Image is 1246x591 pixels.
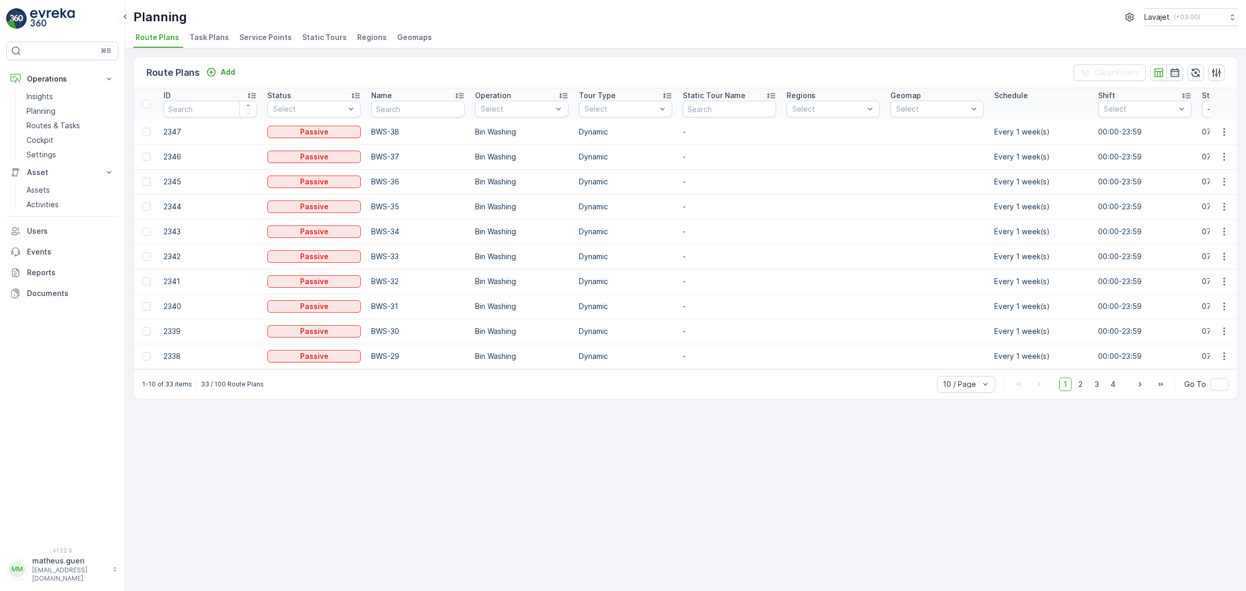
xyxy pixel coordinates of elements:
p: Reports [27,267,114,278]
p: Lavajet [1144,12,1170,22]
p: Status [267,90,291,101]
p: ID [164,90,171,101]
span: 1 [1059,378,1072,391]
p: Assets [26,185,50,195]
button: Passive [267,126,361,138]
input: Search [164,101,257,117]
p: Bin Washing [475,177,568,187]
p: Schedule [994,90,1028,101]
div: MM [9,561,25,577]
p: - [683,326,776,337]
p: 00:00-23:59 [1098,251,1191,262]
p: 2338 [164,351,257,361]
p: 33 / 100 Route Plans [201,380,264,388]
p: Dynamic [579,202,672,212]
p: Dynamic [579,301,672,312]
button: Passive [267,225,361,238]
a: Assets [22,183,118,197]
p: BWS-29 [371,351,465,361]
div: Toggle Row Selected [142,178,151,186]
p: BWS-33 [371,251,465,262]
div: Toggle Row Selected [142,252,151,261]
p: BWS-31 [371,301,465,312]
p: Planning [26,106,56,116]
p: - [683,177,776,187]
p: 00:00-23:59 [1098,301,1191,312]
p: Dynamic [579,276,672,287]
button: Clear Filters [1074,64,1146,81]
p: Dynamic [579,226,672,237]
p: 00:00-23:59 [1098,177,1191,187]
p: Users [27,226,114,236]
p: ( +03:00 ) [1174,13,1200,21]
p: Cockpit [26,135,53,145]
input: Search [683,101,776,117]
p: 00:00-23:59 [1098,127,1191,137]
input: Search [371,101,465,117]
p: Clear Filters [1094,68,1140,78]
p: BWS-32 [371,276,465,287]
p: 1-10 of 33 items [142,380,192,388]
p: Passive [300,276,329,287]
p: 00:00-23:59 [1098,276,1191,287]
p: BWS-34 [371,226,465,237]
p: Select [896,104,968,114]
p: Every 1 week(s) [994,326,1088,337]
p: Activities [26,199,59,210]
p: ⌘B [101,47,111,55]
span: Service Points [239,32,292,43]
p: Every 1 week(s) [994,152,1088,162]
p: 00:00-23:59 [1098,351,1191,361]
p: Every 1 week(s) [994,276,1088,287]
p: Operations [27,74,98,84]
p: - [683,152,776,162]
p: Select [1104,104,1175,114]
p: Every 1 week(s) [994,226,1088,237]
p: Bin Washing [475,301,568,312]
span: Regions [357,32,387,43]
p: 00:00-23:59 [1098,202,1191,212]
span: v 1.52.0 [6,547,118,554]
p: BWS-37 [371,152,465,162]
button: Passive [267,176,361,188]
p: Bin Washing [475,202,568,212]
p: Operation [475,90,511,101]
p: BWS-30 [371,326,465,337]
button: Add [202,66,239,78]
a: Settings [22,147,118,162]
p: - [683,226,776,237]
p: Passive [300,326,329,337]
button: Passive [267,151,361,163]
a: Insights [22,89,118,104]
p: Dynamic [579,351,672,361]
p: Events [27,247,114,257]
p: Dynamic [579,251,672,262]
button: Lavajet(+03:00) [1144,8,1238,26]
a: Routes & Tasks [22,118,118,133]
p: Bin Washing [475,226,568,237]
span: Go To [1184,379,1206,389]
a: Planning [22,104,118,118]
p: Regions [787,90,816,101]
p: 00:00-23:59 [1098,326,1191,337]
p: 2347 [164,127,257,137]
a: Cockpit [22,133,118,147]
button: MMmatheus.gueri[EMAIL_ADDRESS][DOMAIN_NAME] [6,556,118,583]
div: Toggle Row Selected [142,227,151,236]
p: Bin Washing [475,351,568,361]
p: Select [273,104,345,114]
p: Planning [133,9,187,25]
p: Passive [300,127,329,137]
p: BWS-36 [371,177,465,187]
p: Select [585,104,656,114]
p: Bin Washing [475,326,568,337]
p: Shift [1098,90,1115,101]
span: Task Plans [189,32,229,43]
p: [EMAIL_ADDRESS][DOMAIN_NAME] [32,566,107,583]
button: Passive [267,250,361,263]
button: Operations [6,69,118,89]
p: Dynamic [579,326,672,337]
button: Passive [267,200,361,213]
p: Every 1 week(s) [994,301,1088,312]
button: Passive [267,325,361,338]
